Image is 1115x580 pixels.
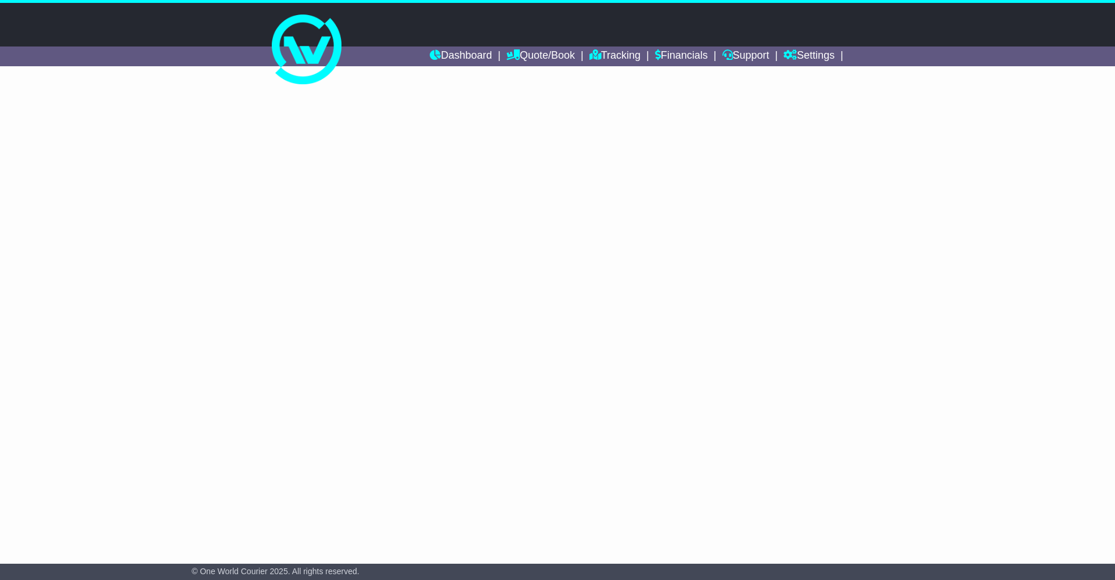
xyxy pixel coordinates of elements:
a: Financials [655,46,708,66]
a: Settings [783,46,835,66]
span: © One World Courier 2025. All rights reserved. [192,567,359,576]
a: Tracking [589,46,641,66]
a: Support [722,46,769,66]
a: Quote/Book [506,46,575,66]
a: Dashboard [430,46,492,66]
